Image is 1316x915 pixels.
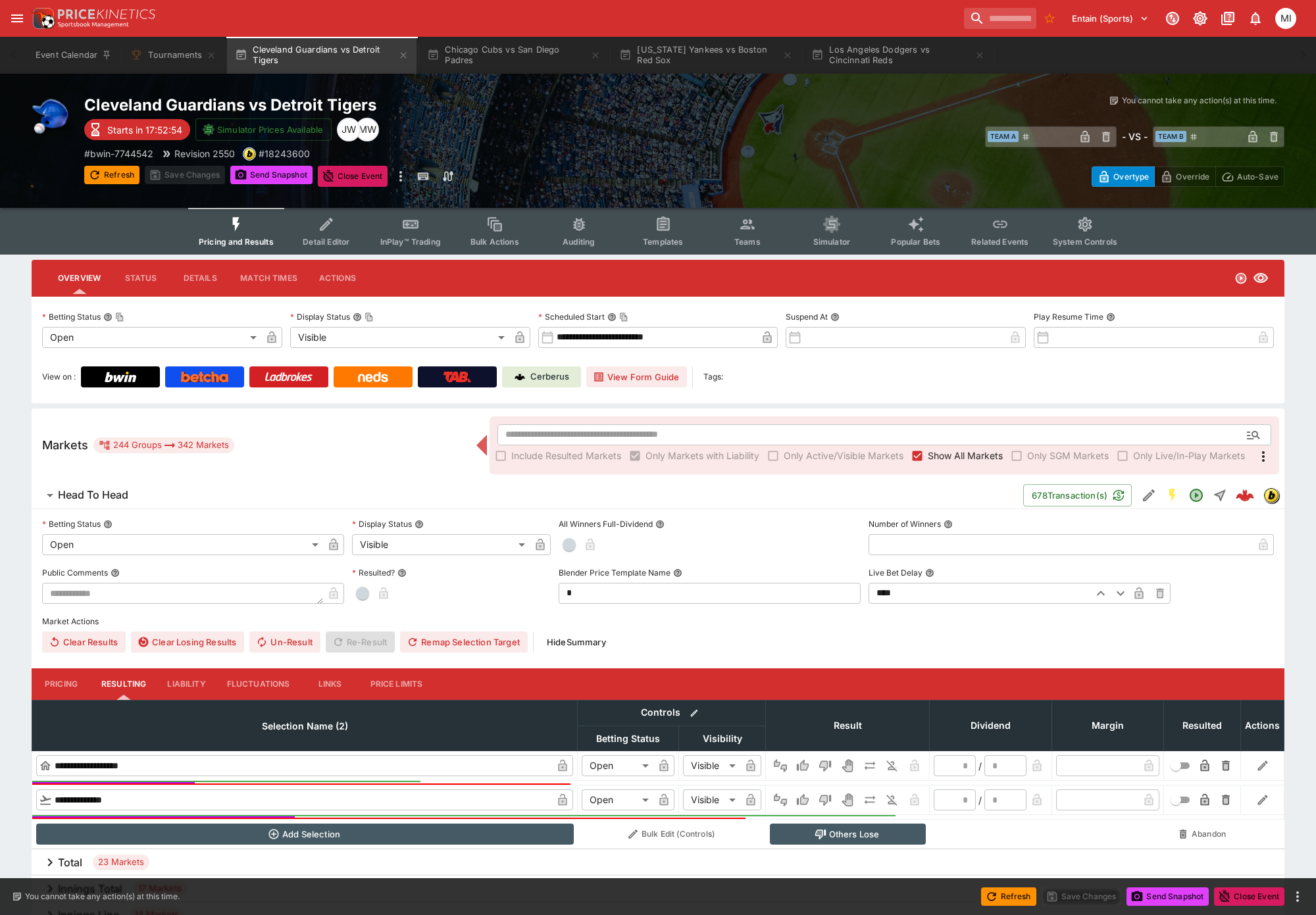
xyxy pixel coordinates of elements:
[1126,887,1209,906] button: Send Snapshot
[111,568,120,578] button: Public Comments
[1236,486,1254,505] img: logo-cerberus--red.svg
[859,755,880,776] button: Push
[643,237,683,247] span: Templates
[42,518,101,530] p: Betting Status
[115,312,124,322] button: Copy To Clipboard
[157,668,216,700] button: Liability
[188,208,1128,255] div: Event type filters
[32,668,91,700] button: Pricing
[815,789,836,810] button: Lose
[28,37,120,74] button: Event Calendar
[360,668,434,700] button: Price Limits
[1237,170,1278,184] p: Auto-Save
[611,37,801,74] button: [US_STATE] Yankees vs Boston Red Sox
[882,789,903,810] button: Eliminated In Play
[770,755,791,776] button: Not Set
[1113,170,1149,184] p: Overtype
[230,166,313,184] button: Send Snapshot
[42,534,323,555] div: Open
[539,631,614,653] button: HideSummary
[290,311,350,322] p: Display Status
[352,567,395,578] p: Resulted?
[91,668,157,700] button: Resulting
[443,372,471,382] img: TabNZ
[688,731,757,747] span: Visibility
[792,789,813,810] button: Win
[318,166,388,187] button: Close Event
[29,5,55,32] img: PriceKinetics Logo
[869,567,923,578] p: Live Bet Delay
[1236,486,1254,505] div: f656ee5d-733d-490c-b4e0-b047f4d11aba
[400,631,528,653] button: Remap Selection Target
[301,668,360,700] button: Links
[655,520,665,529] button: All Winners Full-Dividend
[5,7,29,30] button: open drawer
[971,237,1028,247] span: Related Events
[42,327,261,348] div: Open
[734,237,761,247] span: Teams
[25,891,180,903] p: You cannot take any action(s) at this time.
[1216,7,1240,30] button: Documentation
[99,437,229,453] div: 244 Groups 342 Markets
[964,8,1036,29] input: search
[1106,312,1115,322] button: Play Resume Time
[978,793,982,807] div: /
[111,262,170,294] button: Status
[84,95,684,115] h2: Copy To Clipboard
[582,789,653,810] div: Open
[470,237,519,247] span: Bulk Actions
[84,166,139,184] button: Refresh
[1215,166,1284,187] button: Auto-Save
[249,631,320,653] button: Un-Result
[813,237,850,247] span: Simulator
[365,312,374,322] button: Copy To Clipboard
[673,568,682,578] button: Blender Price Template Name
[247,718,363,734] span: Selection Name (2)
[1188,487,1204,503] svg: Open
[703,366,723,387] label: Tags:
[1161,483,1184,507] button: SGM Enabled
[859,789,880,810] button: Push
[1234,272,1248,285] svg: Open
[1208,483,1232,507] button: Straight
[830,312,840,322] button: Suspend At
[1184,483,1208,507] button: Open
[58,9,155,19] img: PriceKinetics
[770,789,791,810] button: Not Set
[837,789,858,810] button: Void
[1133,449,1245,462] span: Only Live/In-Play Markets
[784,449,903,462] span: Only Active/Visible Markets
[1214,887,1284,906] button: Close Event
[419,37,609,74] button: Chicago Cubs vs San Diego Padres
[42,311,101,322] p: Betting Status
[230,262,308,294] button: Match Times
[1092,166,1155,187] button: Overtype
[42,366,76,387] label: View on :
[243,147,256,161] div: bwin
[415,520,424,529] button: Display Status
[1275,8,1296,29] div: michael.wilczynski
[1064,8,1157,29] button: Select Tenant
[686,705,703,722] button: Bulk edit
[1290,889,1305,904] button: more
[792,755,813,776] button: Win
[515,372,525,382] img: Cerberus
[352,534,530,555] div: Visible
[981,887,1036,906] button: Refresh
[578,700,766,726] th: Controls
[944,520,953,529] button: Number of Winners
[1242,423,1265,447] button: Open
[36,824,574,845] button: Add Selection
[683,755,740,776] div: Visible
[869,518,941,530] p: Number of Winners
[181,372,228,382] img: Betcha
[227,37,417,74] button: Cleveland Guardians vs Detroit Tigers
[355,118,379,141] div: Michael Wilczynski
[47,262,111,294] button: Overview
[42,567,108,578] p: Public Comments
[786,311,828,322] p: Suspend At
[803,37,993,74] button: Los Angeles Dodgers vs Cincinnati Reds
[1168,824,1237,845] button: Abandon
[358,372,388,382] img: Neds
